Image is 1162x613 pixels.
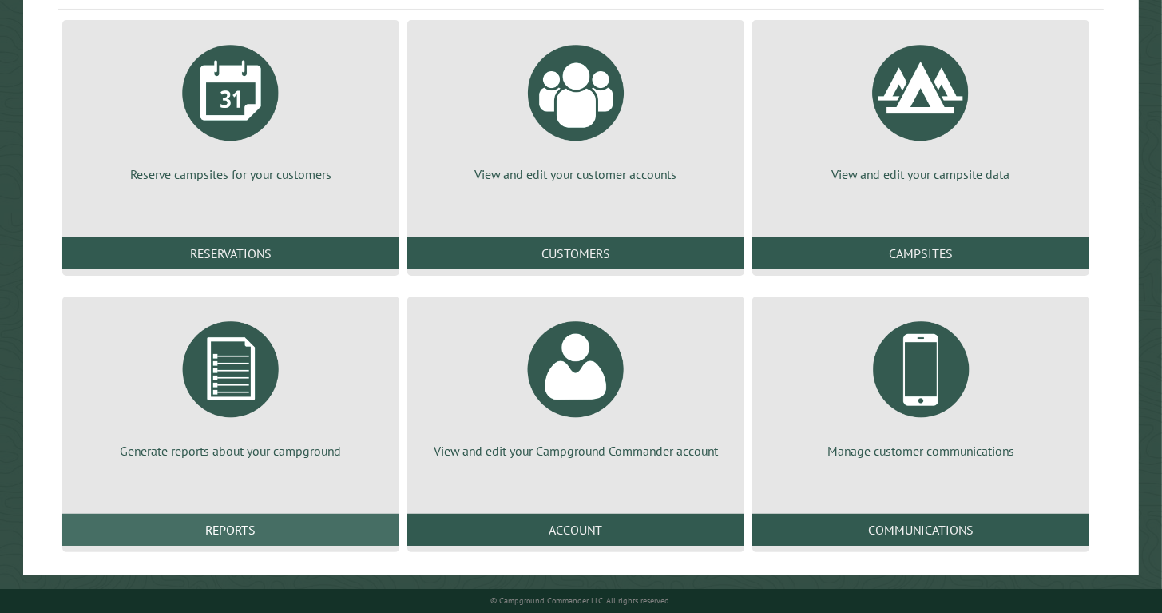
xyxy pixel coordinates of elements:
[752,514,1089,546] a: Communications
[426,165,725,183] p: View and edit your customer accounts
[426,33,725,183] a: View and edit your customer accounts
[81,309,380,460] a: Generate reports about your campground
[81,442,380,460] p: Generate reports about your campground
[771,309,1070,460] a: Manage customer communications
[407,514,744,546] a: Account
[62,514,399,546] a: Reports
[771,33,1070,183] a: View and edit your campsite data
[426,309,725,460] a: View and edit your Campground Commander account
[771,442,1070,460] p: Manage customer communications
[407,237,744,269] a: Customers
[62,237,399,269] a: Reservations
[81,33,380,183] a: Reserve campsites for your customers
[81,165,380,183] p: Reserve campsites for your customers
[752,237,1089,269] a: Campsites
[426,442,725,460] p: View and edit your Campground Commander account
[490,595,671,606] small: © Campground Commander LLC. All rights reserved.
[771,165,1070,183] p: View and edit your campsite data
